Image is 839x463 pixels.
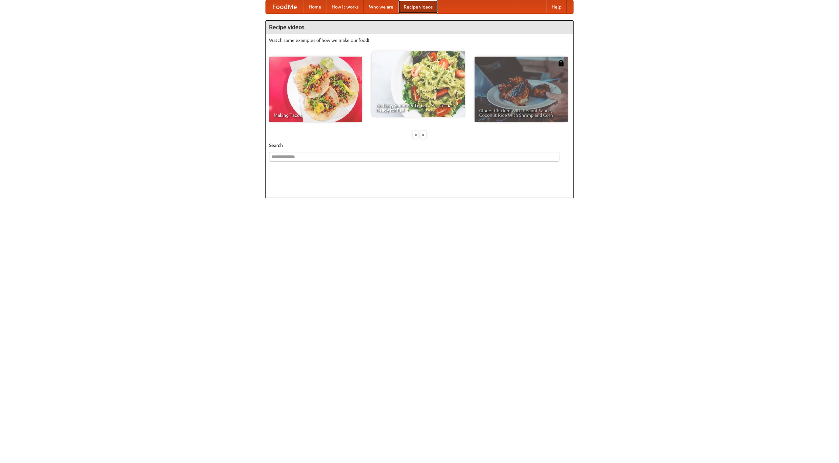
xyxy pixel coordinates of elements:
h5: Search [269,142,570,149]
div: « [413,131,419,139]
a: How it works [326,0,364,13]
a: Making Tacos [269,57,362,122]
a: Who we are [364,0,399,13]
a: Recipe videos [399,0,438,13]
p: Watch some examples of how we make our food! [269,37,570,44]
img: 483408.png [558,60,564,66]
a: Help [546,0,567,13]
a: An Easy, Summery Tomato Pasta That's Ready for Fall [372,51,465,117]
a: Home [303,0,326,13]
h4: Recipe videos [266,21,573,34]
span: An Easy, Summery Tomato Pasta That's Ready for Fall [376,103,460,112]
div: » [420,131,426,139]
a: FoodMe [266,0,303,13]
span: Making Tacos [274,113,358,117]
